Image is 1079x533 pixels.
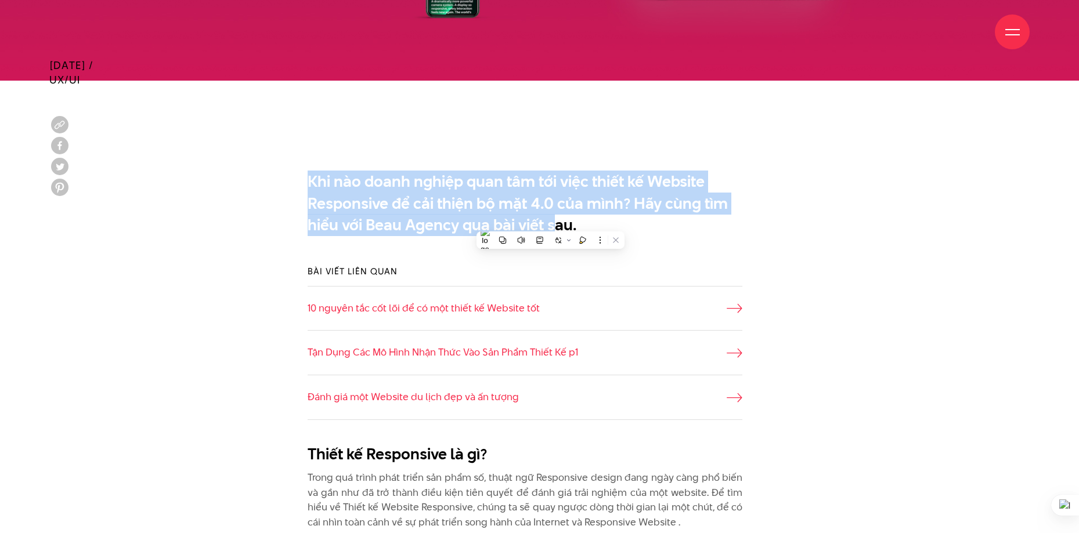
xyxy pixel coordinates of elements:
a: Đánh giá một Website du lịch đẹp và ấn tượng [308,390,743,405]
h3: Bài viết liên quan [308,265,743,277]
p: Trong quá trình phát triển sản phẩm số, thuật ngữ Responsive design đang ngày càng phổ biến và gầ... [308,470,743,530]
a: Tận Dụng Các Mô Hình Nhận Thức Vào Sản Phẩm Thiết Kế p1 [308,345,743,360]
h2: Thiết kế Responsive là gì? [308,443,743,465]
p: Khi nào doanh nghiệp quan tâm tới việc thiết kế Website Responsive để cải thiện bộ mặt 4.0 của mì... [308,171,743,236]
span: [DATE] / UX/UI [49,58,93,87]
a: 10 nguyên tắc cốt lõi để có một thiết kế Website tốt [308,301,743,316]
